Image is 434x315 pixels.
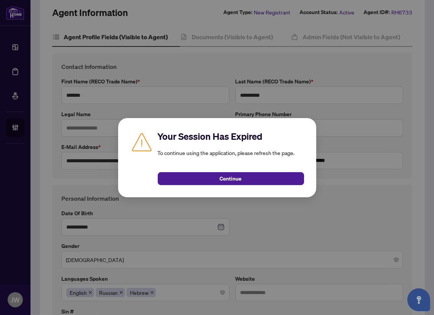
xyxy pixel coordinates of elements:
[130,130,153,153] img: Caution icon
[158,172,304,185] button: Continue
[407,288,430,311] button: Open asap
[158,130,304,142] h2: Your Session Has Expired
[158,130,304,185] div: To continue using the application, please refresh the page.
[220,173,242,185] span: Continue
